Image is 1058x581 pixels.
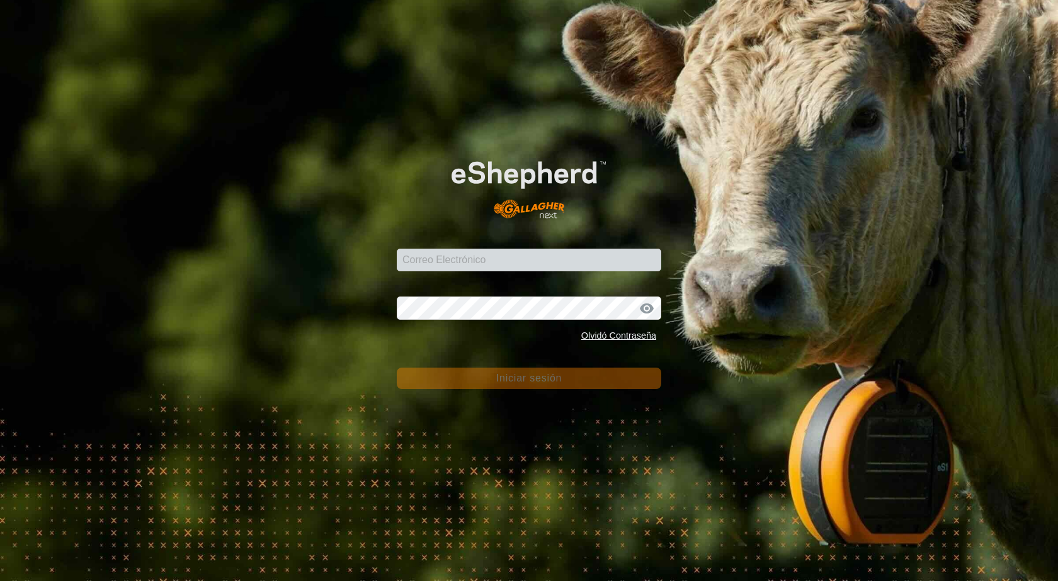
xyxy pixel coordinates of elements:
[423,139,635,229] img: Logotipo de eShepherd
[496,373,562,383] font: Iniciar sesión
[397,368,661,389] button: Iniciar sesión
[397,249,661,271] input: Correo Electrónico
[581,330,656,341] a: Olvidó Contraseña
